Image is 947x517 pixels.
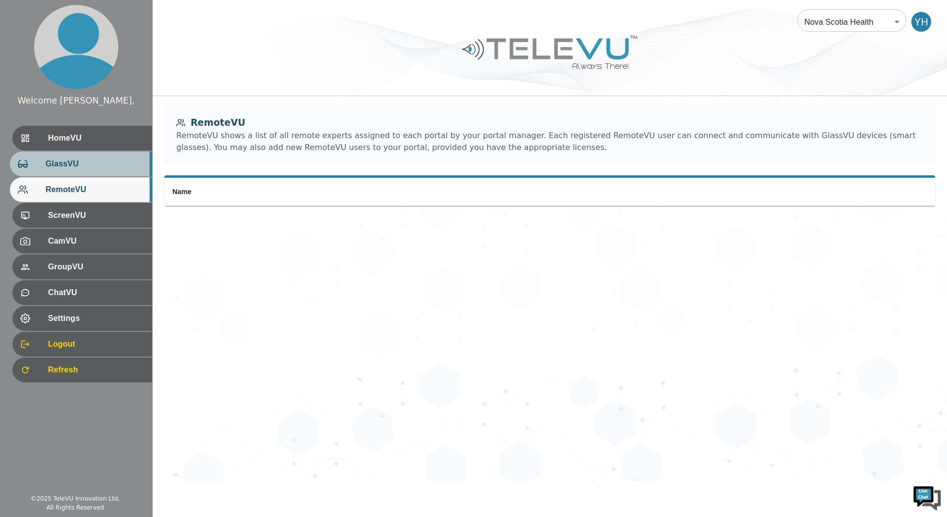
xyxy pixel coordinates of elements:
[176,130,923,154] div: RemoteVU shows a list of all remote experts assigned to each portal by your portal manager. Each ...
[176,116,923,130] div: RemoteVU
[12,358,152,382] div: Refresh
[17,46,42,71] img: d_736959983_company_1615157101543_736959983
[162,5,186,29] div: Minimize live chat window
[12,255,152,279] div: GroupVU
[34,5,118,89] img: profile.png
[797,8,906,36] div: Nova Scotia Health
[48,132,144,144] span: HomeVU
[12,332,152,357] div: Logout
[48,312,144,324] span: Settings
[5,270,189,305] textarea: Type your message and hit 'Enter'
[48,235,144,247] span: CamVU
[12,203,152,228] div: ScreenVU
[48,261,144,273] span: GroupVU
[10,152,152,176] div: GlassVU
[17,94,135,107] div: Welcome [PERSON_NAME],
[164,178,935,206] table: simple table
[48,364,144,376] span: Refresh
[12,229,152,254] div: CamVU
[48,338,144,350] span: Logout
[172,188,192,196] span: Name
[12,306,152,331] div: Settings
[46,184,144,196] span: RemoteVU
[57,125,137,225] span: We're online!
[12,280,152,305] div: ChatVU
[48,287,144,299] span: ChatVU
[47,503,104,512] div: All Rights Reserved
[52,52,166,65] div: Chat with us now
[46,158,144,170] span: GlassVU
[48,209,144,221] span: ScreenVU
[911,12,931,32] div: YH
[30,494,120,503] div: © 2025 TeleVU Innovation Ltd.
[10,177,152,202] div: RemoteVU
[12,126,152,151] div: HomeVU
[912,482,942,512] img: Chat Widget
[461,32,639,73] img: Logo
